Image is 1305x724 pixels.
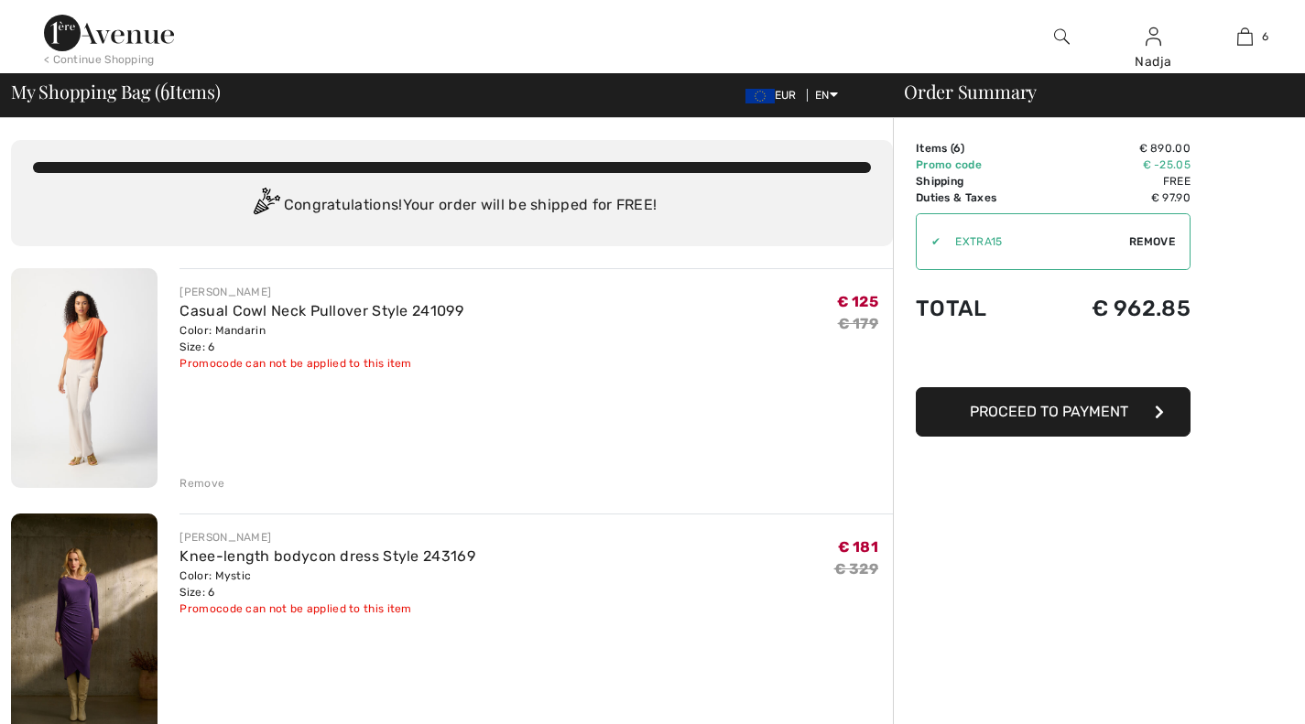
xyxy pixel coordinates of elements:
img: Casual Cowl Neck Pullover Style 241099 [11,268,158,488]
div: < Continue Shopping [44,51,155,68]
span: EN [815,89,838,102]
div: Remove [179,475,224,492]
span: Proceed to Payment [970,403,1128,420]
s: € 329 [834,560,879,578]
a: 6 [1200,26,1289,48]
td: € 890.00 [1039,140,1191,157]
div: Color: Mandarin Size: 6 [179,322,462,355]
a: Knee-length bodycon dress Style 243169 [179,547,474,565]
td: Total [916,277,1039,340]
span: 6 [1262,28,1268,45]
s: € 179 [838,315,879,332]
img: My Info [1146,26,1161,48]
span: Remove [1129,233,1175,250]
div: Order Summary [882,82,1294,101]
span: 6 [953,142,961,155]
span: € 125 [837,293,879,310]
img: 1ère Avenue [44,15,174,51]
img: My Bag [1237,26,1253,48]
div: [PERSON_NAME] [179,284,462,300]
img: Congratulation2.svg [247,188,284,224]
div: Promocode can not be applied to this item [179,600,474,617]
a: Casual Cowl Neck Pullover Style 241099 [179,302,462,319]
input: Promo code [941,214,1129,269]
span: My Shopping Bag ( Items) [11,82,221,101]
td: € 97.90 [1039,189,1191,206]
td: Duties & Taxes [916,189,1039,206]
span: 6 [160,78,169,102]
td: Shipping [916,173,1039,189]
div: ✔ [917,233,941,250]
td: Promo code [916,157,1039,173]
td: € -25.05 [1039,157,1191,173]
td: € 962.85 [1039,277,1191,340]
td: Free [1039,173,1191,189]
div: Color: Mystic Size: 6 [179,567,474,600]
td: Items ( ) [916,140,1039,157]
button: Proceed to Payment [916,387,1191,437]
div: Congratulations! Your order will be shipped for FREE! [33,188,871,224]
span: € 181 [838,538,879,556]
img: search the website [1054,26,1070,48]
span: EUR [745,89,804,102]
div: Nadja [1109,52,1199,71]
iframe: PayPal [916,340,1191,381]
div: Promocode can not be applied to this item [179,355,462,372]
a: Sign In [1146,27,1161,45]
div: [PERSON_NAME] [179,529,474,546]
img: Euro [745,89,775,103]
